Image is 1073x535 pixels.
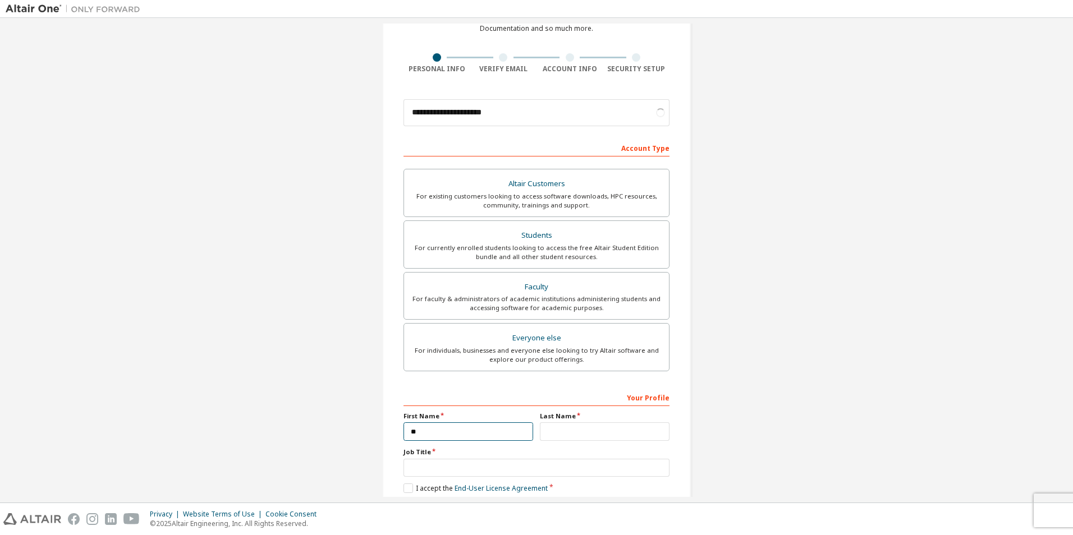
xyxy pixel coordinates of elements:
div: Altair Customers [411,176,662,192]
img: altair_logo.svg [3,513,61,525]
img: youtube.svg [123,513,140,525]
div: Cookie Consent [265,510,323,519]
div: Personal Info [403,64,470,73]
img: linkedin.svg [105,513,117,525]
div: For faculty & administrators of academic institutions administering students and accessing softwa... [411,294,662,312]
label: Job Title [403,448,670,456]
div: For Free Trials, Licenses, Downloads, Learning & Documentation and so much more. [458,15,615,33]
label: First Name [403,412,533,421]
div: Faculty [411,279,662,295]
label: Last Name [540,412,670,421]
a: End-User License Agreement [455,483,548,493]
div: For existing customers looking to access software downloads, HPC resources, community, trainings ... [411,192,662,210]
div: Verify Email [470,64,537,73]
img: Altair One [6,3,146,15]
div: Your Profile [403,388,670,406]
div: Students [411,228,662,243]
div: Account Type [403,139,670,156]
label: I accept the [403,483,548,493]
img: instagram.svg [86,513,98,525]
div: Website Terms of Use [183,510,265,519]
div: For individuals, businesses and everyone else looking to try Altair software and explore our prod... [411,346,662,364]
div: For currently enrolled students looking to access the free Altair Student Edition bundle and all ... [411,243,662,261]
div: Everyone else [411,330,662,346]
div: Security Setup [603,64,670,73]
div: Privacy [150,510,183,519]
p: © 2025 Altair Engineering, Inc. All Rights Reserved. [150,519,323,528]
img: facebook.svg [68,513,80,525]
div: Account Info [536,64,603,73]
